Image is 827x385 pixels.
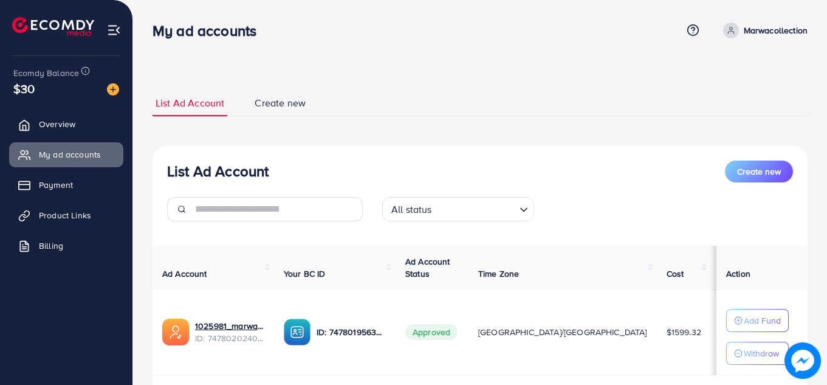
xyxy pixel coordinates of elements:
span: $1599.32 [667,326,701,338]
img: ic-ba-acc.ded83a64.svg [284,319,311,345]
a: Payment [9,173,123,197]
span: Billing [39,240,63,252]
span: Ad Account Status [405,255,450,280]
button: Withdraw [726,342,789,365]
span: Product Links [39,209,91,221]
span: Payment [39,179,73,191]
a: Marwacollection [718,23,808,38]
img: image [107,83,119,95]
input: Search for option [436,198,515,218]
a: Overview [9,112,123,136]
span: Ad Account [162,268,207,280]
p: Add Fund [744,313,781,328]
a: My ad accounts [9,142,123,167]
img: image [784,342,821,379]
span: List Ad Account [156,96,224,110]
p: Marwacollection [744,23,808,38]
span: My ad accounts [39,148,101,161]
h3: List Ad Account [167,162,269,180]
span: $30 [13,80,35,97]
button: Create new [725,161,793,182]
span: ID: 7478020240513892368 [195,332,264,344]
div: Search for option [382,197,534,221]
span: Ecomdy Balance [13,67,79,79]
span: Time Zone [478,268,519,280]
img: ic-ads-acc.e4c84228.svg [162,319,189,345]
span: Action [726,268,750,280]
img: logo [12,17,94,36]
span: Overview [39,118,75,130]
a: 1025981_marwacollection_1741112277732 [195,320,264,332]
span: Cost [667,268,684,280]
p: ID: 7478019563486068752 [317,325,386,339]
span: Approved [405,324,458,340]
span: Your BC ID [284,268,326,280]
div: <span class='underline'>1025981_marwacollection_1741112277732</span></br>7478020240513892368 [195,320,264,345]
a: Product Links [9,203,123,227]
span: Create new [255,96,306,110]
span: All status [389,201,434,218]
button: Add Fund [726,309,789,332]
a: Billing [9,234,123,258]
span: Create new [737,165,781,178]
h3: My ad accounts [153,22,266,40]
p: Withdraw [744,346,779,361]
span: [GEOGRAPHIC_DATA]/[GEOGRAPHIC_DATA] [478,326,647,338]
img: menu [107,23,121,37]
